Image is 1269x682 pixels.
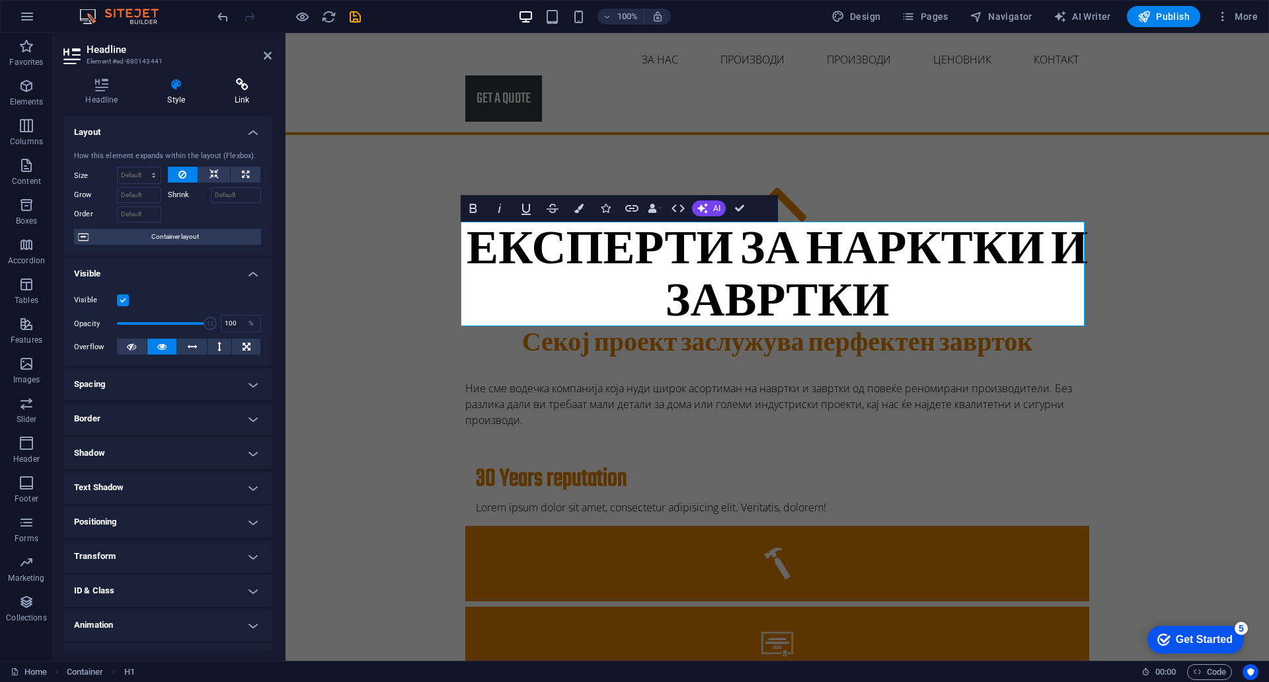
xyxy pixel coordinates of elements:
p: Accordion [8,255,45,266]
h4: Border [63,403,272,435]
h4: Visible [63,258,272,282]
button: Confirm (Ctrl+⏎) [727,195,752,222]
div: Get Started 5 items remaining, 0% complete [11,7,107,34]
button: AI Writer [1048,6,1116,27]
span: Click to select. Double-click to edit [67,664,104,680]
p: Tables [15,295,38,306]
button: Strikethrough [540,195,565,222]
span: AI Writer [1054,10,1111,23]
h1: ЕКСПЕРТИ ЗА НАРКТКИ И ЗАВРТКИ [180,192,804,297]
h4: Miscellaneous [63,644,272,675]
span: 00 00 [1155,664,1176,680]
h6: Session time [1141,664,1176,680]
button: reload [321,9,336,24]
img: Editor Logo [76,9,175,24]
span: Design [831,10,881,23]
span: Container layout [93,229,257,245]
p: Marketing [8,573,44,583]
button: More [1211,6,1263,27]
div: 5 [98,3,111,16]
p: Content [12,176,41,187]
nav: breadcrumb [67,664,135,680]
button: Design [826,6,886,27]
input: Default [211,187,262,203]
button: 100% [597,9,644,24]
h4: Headline [63,78,145,106]
span: Code [1193,664,1226,680]
button: Colors [566,195,592,222]
button: AI [692,200,726,216]
input: Default [117,187,161,203]
label: Opacity [74,320,117,327]
label: Overflow [74,339,117,355]
button: Publish [1127,6,1200,27]
h4: Style [145,78,213,106]
input: Default [117,206,161,222]
i: Reload page [321,9,336,24]
button: Navigator [964,6,1038,27]
span: Publish [1137,10,1190,23]
p: Elements [10,97,44,107]
p: Footer [15,493,38,504]
h2: Headline [87,44,272,56]
h4: ID & Class [63,575,272,607]
i: Save (Ctrl+S) [348,9,363,24]
div: Design (Ctrl+Alt+Y) [826,6,886,27]
h4: Positioning [63,506,272,538]
button: Click here to leave preview mode and continue editing [294,9,310,24]
h4: Spacing [63,368,272,400]
h4: Layout [63,116,272,140]
p: Features [11,335,42,345]
button: save [347,9,363,24]
button: Link [619,195,644,222]
span: Pages [902,10,948,23]
span: : [1165,667,1167,677]
button: Code [1187,664,1232,680]
span: AI [713,204,720,212]
a: Click to cancel selection. Double-click to open Pages [11,664,47,680]
div: % [242,316,260,331]
div: Get Started [39,15,96,26]
h3: Element #ed-880143441 [87,56,245,67]
p: Boxes [16,216,38,226]
h4: Transform [63,540,272,572]
button: Container layout [74,229,261,245]
label: Order [74,206,117,222]
p: Forms [15,533,38,544]
span: Navigator [970,10,1032,23]
button: Data Bindings [646,195,664,222]
span: Click to select. Double-click to edit [124,664,135,680]
p: Slider [17,414,37,425]
button: undo [215,9,231,24]
p: Images [13,374,40,385]
label: Size [74,172,117,179]
p: Header [13,454,40,464]
h4: Link [213,78,272,106]
h6: 100% [617,9,638,24]
button: Pages [896,6,953,27]
button: Bold (Ctrl+B) [461,195,486,222]
button: Italic (Ctrl+I) [487,195,512,222]
div: How this element expands within the layout (Flexbox). [74,151,261,162]
p: Collections [6,613,46,623]
label: Visible [74,292,117,308]
button: HTML [666,195,691,222]
h4: Shadow [63,437,272,469]
p: Columns [10,136,43,147]
label: Shrink [168,187,211,203]
button: Usercentrics [1243,664,1258,680]
i: Undo: Edit headline (Ctrl+Z) [215,9,231,24]
button: Icons [593,195,618,222]
h4: Animation [63,609,272,641]
p: Favorites [9,57,43,67]
i: On resize automatically adjust zoom level to fit chosen device. [652,11,664,22]
label: Grow [74,187,117,203]
button: Underline (Ctrl+U) [514,195,539,222]
h4: Text Shadow [63,472,272,503]
span: More [1216,10,1258,23]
